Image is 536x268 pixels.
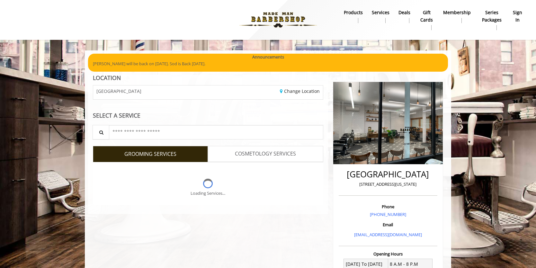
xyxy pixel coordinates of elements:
b: Services [372,9,389,16]
a: Productsproducts [339,8,367,25]
a: ServicesServices [367,8,394,25]
b: gift cards [419,9,434,23]
a: [PHONE_NUMBER] [370,211,406,217]
a: Series packagesSeries packages [475,8,508,32]
a: Gift cardsgift cards [415,8,439,32]
a: MembershipMembership [439,8,475,25]
b: sign in [513,9,522,23]
div: SELECT A SERVICE [93,112,323,119]
h2: [GEOGRAPHIC_DATA] [340,170,436,179]
h3: Phone [340,204,436,209]
b: LOCATION [93,74,121,82]
div: Loading Services... [191,190,225,197]
a: DealsDeals [394,8,415,25]
b: products [344,9,363,16]
b: Series packages [480,9,504,23]
b: Membership [443,9,471,16]
div: Grooming services [93,162,323,205]
h3: Opening Hours [339,252,437,256]
a: Change Location [280,88,320,94]
button: Service Search [93,125,109,139]
p: [PERSON_NAME] will be back on [DATE]. Sod is Back [DATE]. [93,60,443,67]
h3: Email [340,222,436,227]
img: Made Man Barbershop logo [234,2,322,38]
p: [STREET_ADDRESS][US_STATE] [340,181,436,188]
b: Announcements [252,54,284,60]
span: COSMETOLOGY SERVICES [235,150,296,158]
span: GROOMING SERVICES [124,150,176,158]
a: [EMAIL_ADDRESS][DOMAIN_NAME] [354,232,422,237]
span: [GEOGRAPHIC_DATA] [96,89,141,94]
b: Deals [398,9,410,16]
a: sign insign in [508,8,527,25]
